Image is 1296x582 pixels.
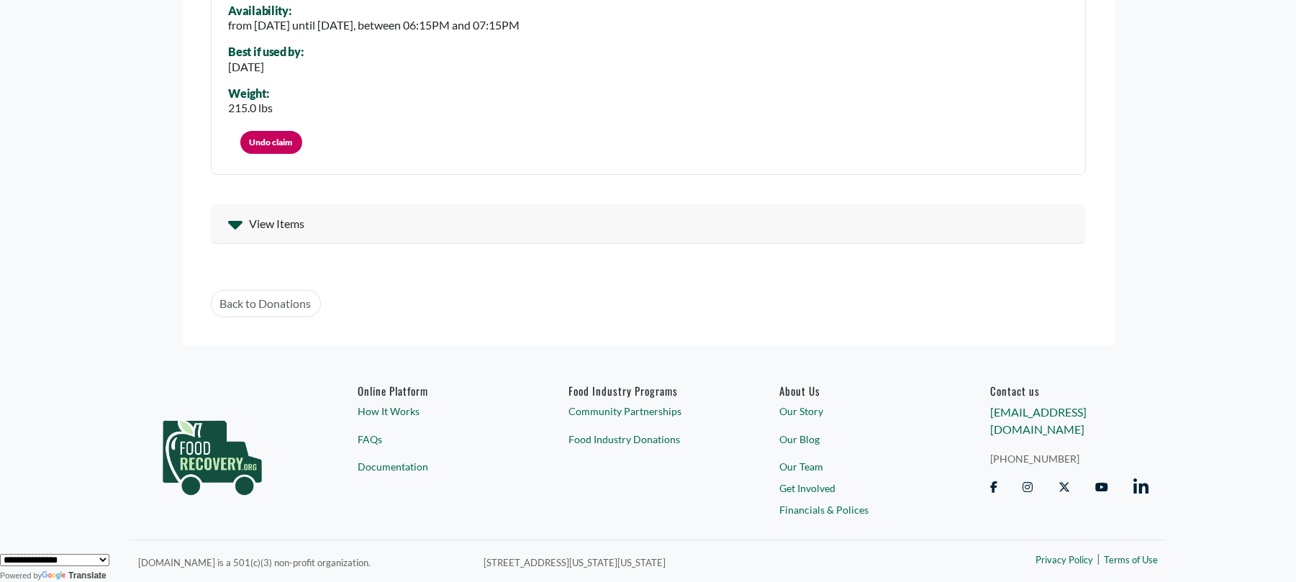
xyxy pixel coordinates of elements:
[42,570,107,581] a: Translate
[779,432,938,447] a: Our Blog
[568,384,727,397] h6: Food Industry Programs
[990,451,1148,466] a: [PHONE_NUMBER]
[779,502,938,517] a: Financials & Polices
[42,571,68,581] img: Google Translate
[779,384,938,397] a: About Us
[779,481,938,496] a: Get Involved
[229,58,304,76] div: [DATE]
[148,384,277,521] img: food_recovery_green_logo-76242d7a27de7ed26b67be613a865d9c9037ba317089b267e0515145e5e51427.png
[229,4,520,17] div: Availability:
[250,215,305,232] span: View Items
[568,404,727,419] a: Community Partnerships
[358,432,516,447] a: FAQs
[240,131,302,154] a: Undo claim
[358,384,516,397] h6: Online Platform
[779,459,938,474] a: Our Team
[229,99,273,117] div: 215.0 lbs
[358,459,516,474] a: Documentation
[568,432,727,447] a: Food Industry Donations
[229,87,273,100] div: Weight:
[229,17,520,34] div: from [DATE] until [DATE], between 06:15PM and 07:15PM
[990,384,1148,397] h6: Contact us
[990,405,1087,436] a: [EMAIL_ADDRESS][DOMAIN_NAME]
[211,290,321,317] a: Back to Donations
[779,404,938,419] a: Our Story
[229,45,304,58] div: Best if used by:
[358,404,516,419] a: How It Works
[1097,550,1100,567] span: |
